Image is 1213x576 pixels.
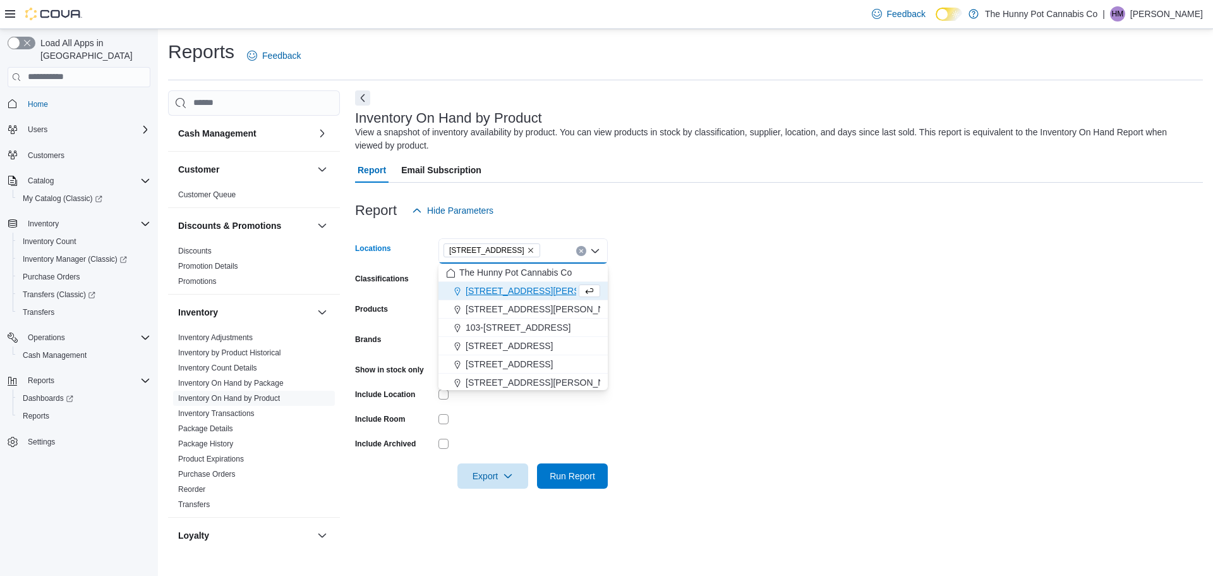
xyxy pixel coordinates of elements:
a: Inventory Transactions [178,409,255,418]
span: Package History [178,439,233,449]
span: Home [28,99,48,109]
span: Purchase Orders [23,272,80,282]
button: Loyalty [178,529,312,542]
button: Customers [3,146,155,164]
button: Cash Management [315,126,330,141]
span: Inventory Count [18,234,150,249]
button: Catalog [3,172,155,190]
span: Discounts [178,246,212,256]
button: Hide Parameters [407,198,498,223]
span: Inventory On Hand by Package [178,378,284,388]
button: Close list of options [590,246,600,256]
button: Discounts & Promotions [178,219,312,232]
span: Settings [23,434,150,450]
span: My Catalog (Classic) [23,193,102,204]
a: My Catalog (Classic) [18,191,107,206]
span: HM [1112,6,1124,21]
button: 103-[STREET_ADDRESS] [438,319,608,337]
span: Inventory Transactions [178,408,255,419]
h3: Inventory On Hand by Product [355,111,542,126]
a: Product Expirations [178,455,244,463]
a: Purchase Orders [18,269,85,285]
span: Transfers (Classic) [18,287,150,302]
p: | [1102,6,1105,21]
span: Operations [23,330,150,345]
a: Inventory On Hand by Product [178,394,280,403]
button: Catalog [23,173,59,188]
span: Feedback [262,49,301,62]
span: 2103 Yonge St [444,243,540,257]
a: Transfers [178,500,210,509]
span: Feedback [887,8,926,20]
button: Users [23,122,52,137]
span: Hide Parameters [427,204,493,217]
a: Customer Queue [178,190,236,199]
button: Home [3,95,155,113]
button: [STREET_ADDRESS] [438,337,608,355]
h1: Reports [168,39,234,64]
a: My Catalog (Classic) [13,190,155,207]
span: Customer Queue [178,190,236,200]
span: Dashboards [18,391,150,406]
span: The Hunny Pot Cannabis Co [459,266,572,279]
h3: Loyalty [178,529,209,542]
div: View a snapshot of inventory availability by product. You can view products in stock by classific... [355,126,1197,152]
a: Dashboards [18,391,78,406]
a: Inventory by Product Historical [178,348,281,357]
span: Run Report [550,470,595,482]
button: Reports [23,373,59,388]
label: Brands [355,334,381,345]
button: Transfers [13,303,155,321]
span: Inventory Manager (Classic) [23,254,127,264]
a: Discounts [178,247,212,255]
span: Home [23,96,150,112]
span: Export [465,463,521,489]
span: Promotions [178,276,217,286]
span: Transfers [18,305,150,320]
button: Settings [3,432,155,451]
span: Inventory [28,219,59,229]
button: Discounts & Promotions [315,218,330,233]
button: Operations [23,330,70,345]
button: [STREET_ADDRESS][PERSON_NAME] [438,300,608,319]
span: Cash Management [23,350,87,360]
span: [STREET_ADDRESS] [449,244,524,257]
label: Include Room [355,414,405,424]
input: Dark Mode [936,8,962,21]
button: Remove 2103 Yonge St from selection in this group [527,247,534,254]
span: Promotion Details [178,261,238,271]
a: Feedback [867,1,931,27]
span: Operations [28,333,65,343]
span: Inventory Count Details [178,363,257,373]
label: Products [355,304,388,314]
button: Purchase Orders [13,268,155,286]
button: Inventory [178,306,312,319]
span: [STREET_ADDRESS] [466,340,553,352]
span: Inventory On Hand by Product [178,393,280,403]
span: Inventory by Product Historical [178,348,281,358]
button: Run Report [537,463,608,489]
span: Reorder [178,484,205,494]
a: Transfers [18,305,59,320]
span: Purchase Orders [178,469,236,479]
button: Users [3,121,155,138]
span: Reports [18,408,150,424]
button: The Hunny Pot Cannabis Co [438,264,608,282]
label: Classifications [355,274,409,284]
button: Next [355,90,370,106]
a: Reports [18,408,54,424]
span: Reports [23,373,150,388]
a: Transfers (Classic) [18,287,100,302]
span: Transfers (Classic) [23,290,95,300]
span: Inventory [23,216,150,231]
span: [STREET_ADDRESS][PERSON_NAME] [466,285,626,297]
button: Operations [3,329,155,346]
button: [STREET_ADDRESS] [438,355,608,374]
button: Cash Management [13,346,155,364]
a: Home [23,97,53,112]
span: Reports [23,411,49,421]
span: [STREET_ADDRESS][PERSON_NAME] [466,376,626,389]
span: Customers [23,147,150,163]
a: Cash Management [18,348,92,363]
